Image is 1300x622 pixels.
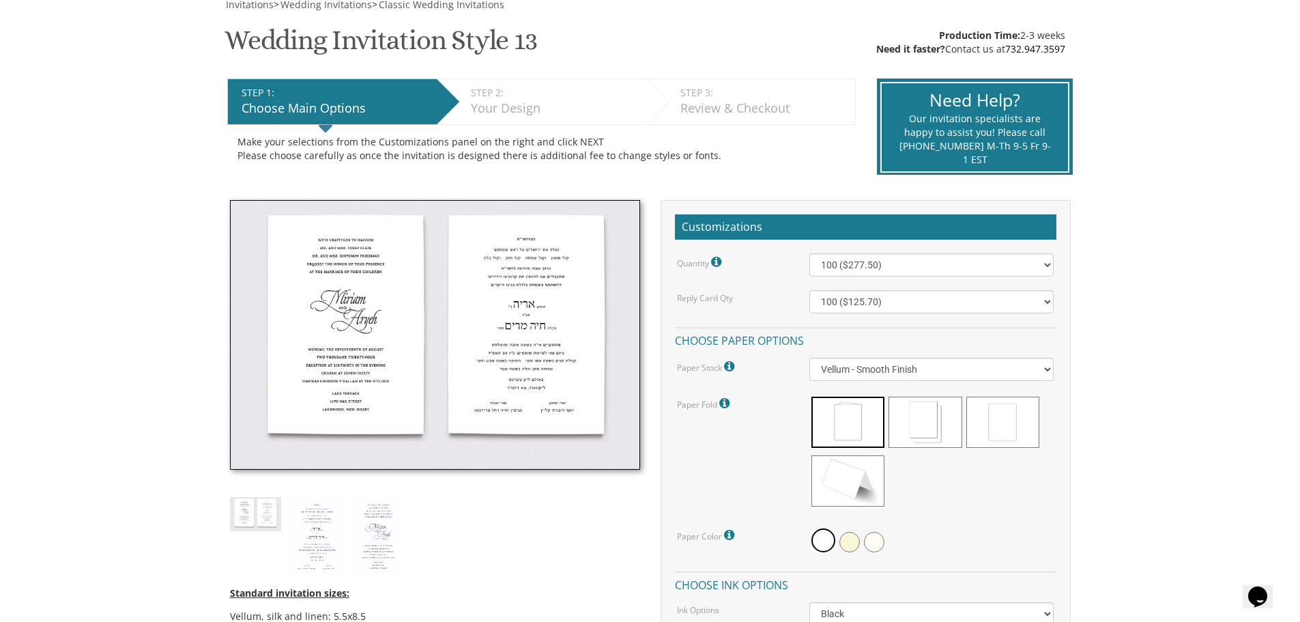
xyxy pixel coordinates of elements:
label: Ink Options [677,604,719,616]
label: Paper Fold [677,395,733,412]
img: style13_thumb.jpg [230,200,640,470]
div: Need Help? [899,88,1051,113]
a: 732.947.3597 [1005,42,1065,55]
div: 2-3 weeks Contact us at [876,29,1065,56]
label: Reply Card Qty [677,292,733,304]
div: Our invitation specialists are happy to assist you! Please call [PHONE_NUMBER] M-Th 9-5 Fr 9-1 EST [899,112,1051,167]
div: Your Design [471,100,639,117]
img: style13_heb.jpg [291,497,343,576]
label: Paper Color [677,526,738,544]
label: Quantity [677,253,725,271]
label: Paper Stock [677,358,738,376]
h4: Choose paper options [675,327,1056,351]
img: style13_thumb.jpg [230,497,281,531]
h1: Wedding Invitation Style 13 [225,25,537,66]
h4: Choose ink options [675,571,1056,595]
h2: Customizations [675,214,1056,240]
div: Choose Main Options [242,100,430,117]
span: Production Time: [939,29,1020,42]
img: style13_eng.jpg [353,497,404,576]
div: STEP 2: [471,86,639,100]
div: STEP 3: [680,86,848,100]
div: STEP 1: [242,86,430,100]
div: Make your selections from the Customizations panel on the right and click NEXT Please choose care... [237,135,846,162]
iframe: chat widget [1243,567,1286,608]
span: Standard invitation sizes: [230,586,349,599]
div: Review & Checkout [680,100,848,117]
span: Need it faster? [876,42,945,55]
